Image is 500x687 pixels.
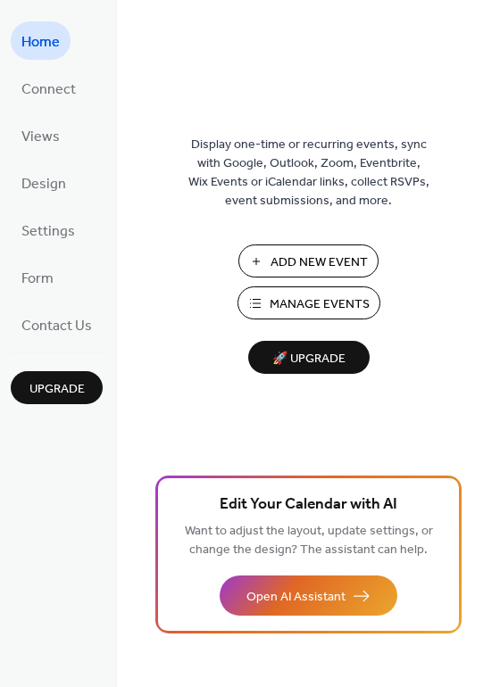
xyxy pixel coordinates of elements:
[11,258,64,296] a: Form
[238,244,379,277] button: Add New Event
[11,69,87,107] a: Connect
[21,312,92,340] span: Contact Us
[220,575,397,616] button: Open AI Assistant
[21,76,76,103] span: Connect
[21,218,75,245] span: Settings
[11,116,71,154] a: Views
[259,347,359,371] span: 🚀 Upgrade
[11,21,71,60] a: Home
[185,519,433,562] span: Want to adjust the layout, update settings, or change the design? The assistant can help.
[21,123,60,151] span: Views
[270,295,370,314] span: Manage Events
[271,253,368,272] span: Add New Event
[237,286,380,319] button: Manage Events
[188,136,429,211] span: Display one-time or recurring events, sync with Google, Outlook, Zoom, Eventbrite, Wix Events or ...
[11,371,103,404] button: Upgrade
[21,265,54,293] span: Form
[220,492,397,517] span: Edit Your Calendar with AI
[21,170,66,198] span: Design
[248,341,370,374] button: 🚀 Upgrade
[21,29,60,56] span: Home
[246,588,346,607] span: Open AI Assistant
[11,163,77,202] a: Design
[11,305,103,343] a: Contact Us
[29,380,85,399] span: Upgrade
[11,211,86,249] a: Settings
